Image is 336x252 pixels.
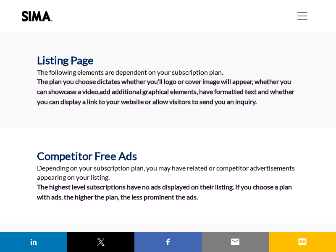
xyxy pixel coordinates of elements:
img: facebook sharing button [163,237,173,247]
img: Site Logo [22,11,57,21]
b: The highest level subscriptions have no ads displayed on their listing. If you choose a plan with... [37,183,292,201]
p: Depending on your subscription plan, you may have related or competitor advertisements appearing ... [37,163,299,182]
button: Toggle navigation [291,8,314,24]
p: The following elements are dependent on your subscription plan. [37,68,299,77]
b: The plan you choose dictates whether you’ll logo or cover image will appear, whether you can show... [37,77,294,105]
img: email sharing button [230,237,240,247]
img: linkedin sharing button [29,237,39,247]
img: twitter sharing button [96,237,106,247]
h5: Competitor Free Ads [37,149,299,163]
h5: Listing Page [37,53,299,68]
img: sms sharing button [297,237,307,247]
